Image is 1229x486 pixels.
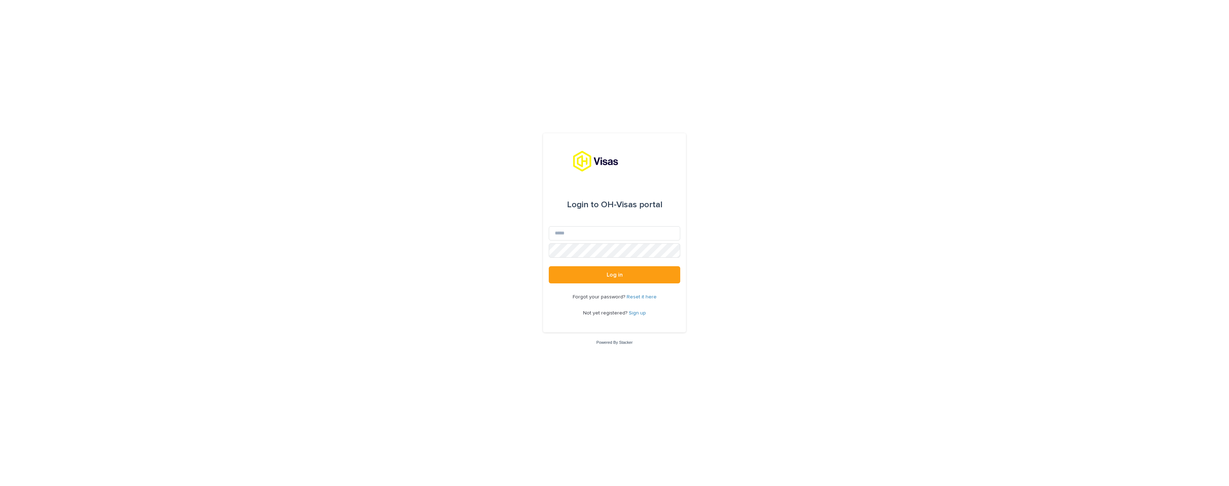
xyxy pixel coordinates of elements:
span: Log in [607,272,623,278]
a: Reset it here [627,294,657,299]
button: Log in [549,266,680,283]
a: Powered By Stacker [596,340,632,344]
div: OH-Visas portal [567,195,662,215]
span: Not yet registered? [583,311,629,316]
span: Login to [567,200,599,209]
img: tx8HrbJQv2PFQx4TXEq5 [573,150,656,172]
a: Sign up [629,311,646,316]
span: Forgot your password? [573,294,627,299]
